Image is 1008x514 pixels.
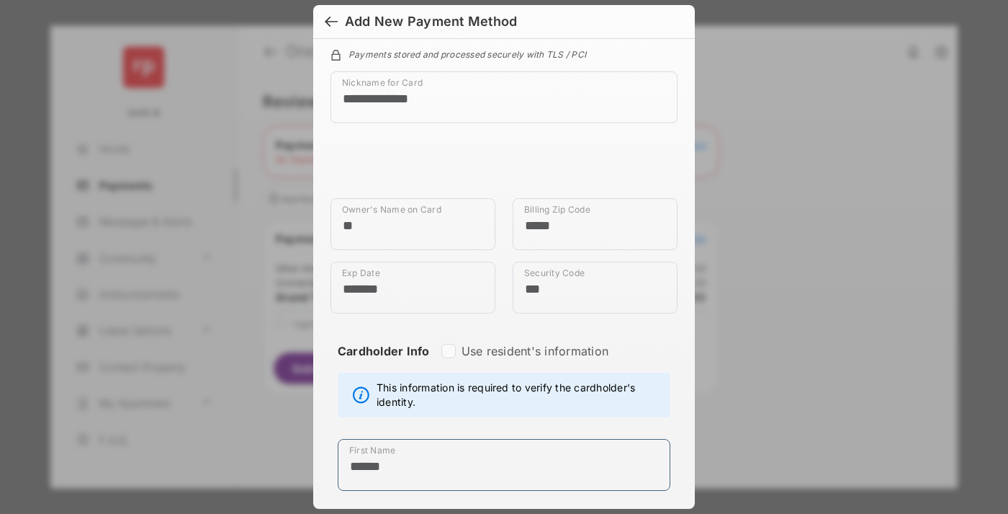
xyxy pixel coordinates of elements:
[377,381,662,409] span: This information is required to verify the cardholder's identity.
[330,135,678,198] iframe: Credit card field
[345,14,517,30] div: Add New Payment Method
[462,344,608,358] label: Use resident's information
[330,47,678,60] div: Payments stored and processed securely with TLS / PCI
[338,344,430,384] strong: Cardholder Info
